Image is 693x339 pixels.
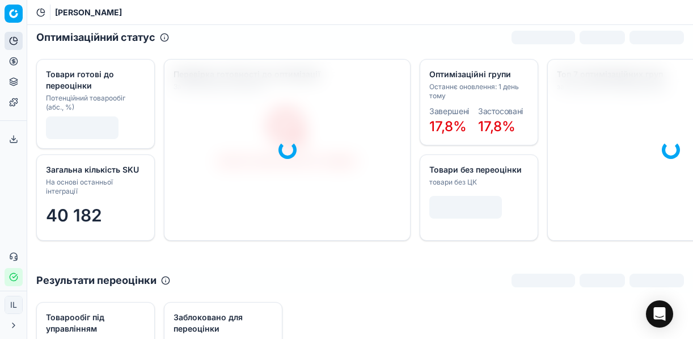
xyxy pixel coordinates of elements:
div: Товари готові до переоцінки [46,69,143,91]
span: IL [5,296,22,313]
span: 40 182 [46,205,102,225]
span: [PERSON_NAME] [55,7,122,18]
div: Потенційний товарообіг (абс., %) [46,94,143,112]
h2: Оптимізаційний статус [36,30,155,45]
span: 17,8% [478,118,515,135]
dt: Завершені [429,107,469,115]
div: Останнє оновлення: 1 день тому [429,82,526,101]
nav: breadcrumb [55,7,122,18]
div: Заблоковано для переоцінки [174,312,271,334]
div: Товари без переоцінки [429,164,526,175]
div: Загальна кількість SKU [46,164,143,175]
dt: Застосовані [478,107,523,115]
div: Товарообіг під управлінням [46,312,143,334]
div: Оптимізаційні групи [429,69,526,80]
h2: Результати переоцінки [36,273,157,288]
span: 17,8% [429,118,467,135]
div: На основі останньої інтеграції [46,178,143,196]
div: товари без ЦК [429,178,526,187]
button: IL [5,296,23,314]
div: Open Intercom Messenger [646,300,673,328]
